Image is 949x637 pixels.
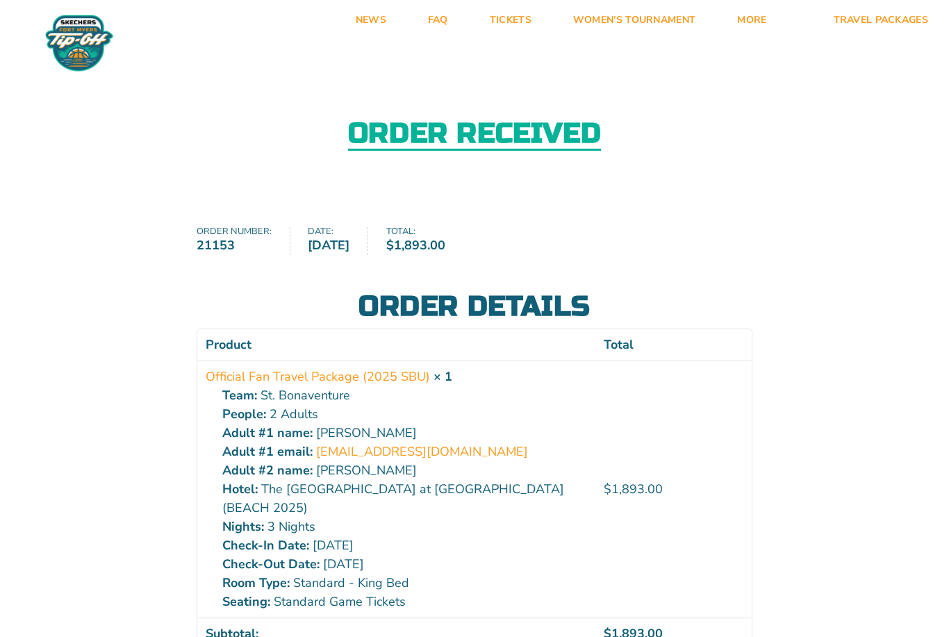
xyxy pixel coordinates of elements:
a: [EMAIL_ADDRESS][DOMAIN_NAME] [316,442,528,461]
strong: Team: [222,386,257,405]
strong: [DATE] [308,236,349,255]
p: [PERSON_NAME] [222,424,587,442]
li: Date: [308,227,368,255]
a: Official Fan Travel Package (2025 SBU) [206,367,430,386]
img: Fort Myers Tip-Off [42,14,117,72]
th: Total [595,329,752,361]
h2: Order received [348,119,601,151]
p: Standard - King Bed [222,574,587,593]
li: Total: [386,227,463,255]
p: 3 Nights [222,518,587,536]
strong: × 1 [434,368,452,385]
p: 2 Adults [222,405,587,424]
p: The [GEOGRAPHIC_DATA] at [GEOGRAPHIC_DATA] (BEACH 2025) [222,480,587,518]
p: Standard Game Tickets [222,593,587,611]
span: $ [386,237,394,254]
strong: Check-Out Date: [222,555,320,574]
strong: People: [222,405,266,424]
strong: Adult #1 name: [222,424,313,442]
p: St. Bonaventure [222,386,587,405]
strong: Check-In Date: [222,536,309,555]
strong: 21153 [197,236,272,255]
strong: Seating: [222,593,270,611]
h2: Order details [197,292,752,320]
strong: Adult #1 email: [222,442,313,461]
p: [DATE] [222,536,587,555]
strong: Adult #2 name: [222,461,313,480]
strong: Room Type: [222,574,290,593]
bdi: 1,893.00 [604,481,663,497]
bdi: 1,893.00 [386,237,445,254]
strong: Nights: [222,518,264,536]
p: [PERSON_NAME] [222,461,587,480]
li: Order number: [197,227,290,255]
span: $ [604,481,611,497]
th: Product [197,329,595,361]
strong: Hotel: [222,480,258,499]
p: [DATE] [222,555,587,574]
